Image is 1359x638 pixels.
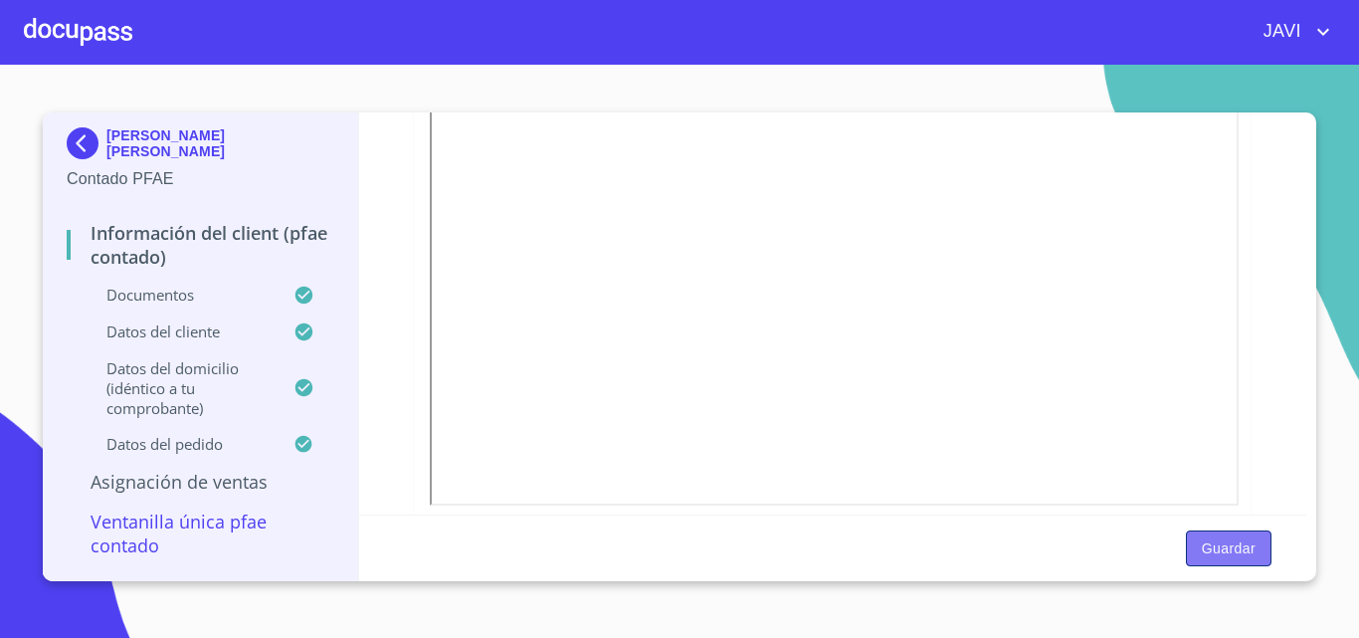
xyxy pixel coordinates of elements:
p: Documentos [67,285,293,305]
p: Ventanilla única PFAE contado [67,510,334,557]
span: JAVI [1249,16,1311,48]
p: [PERSON_NAME] [PERSON_NAME] [106,127,334,159]
p: Asignación de Ventas [67,470,334,494]
p: Información del Client (PFAE contado) [67,221,334,269]
p: Datos del cliente [67,321,293,341]
p: Contado PFAE [67,167,334,191]
p: Datos del pedido [67,434,293,454]
span: Guardar [1202,536,1256,561]
div: [PERSON_NAME] [PERSON_NAME] [67,127,334,167]
p: Datos del domicilio (idéntico a tu comprobante) [67,358,293,418]
button: account of current user [1249,16,1335,48]
button: Guardar [1186,531,1271,567]
img: Docupass spot blue [67,127,106,159]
